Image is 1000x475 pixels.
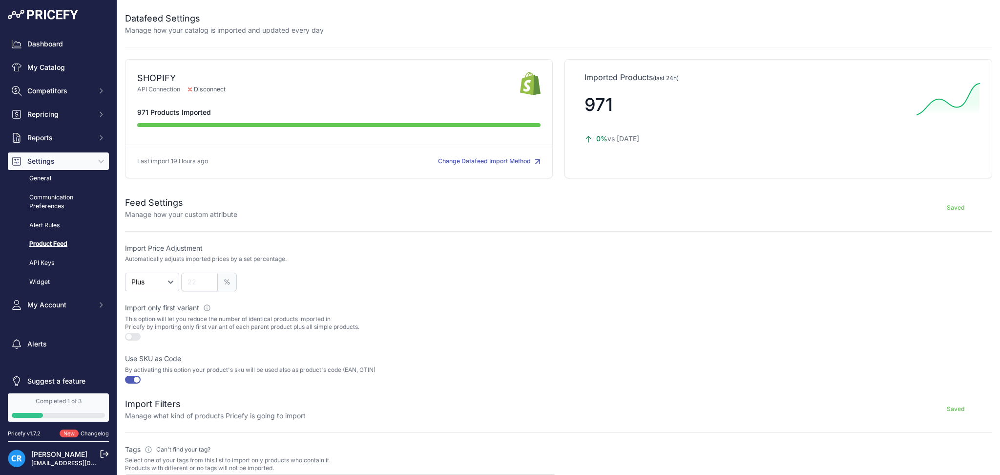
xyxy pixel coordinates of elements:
button: Reports [8,129,109,147]
p: Select one of your tags from this list to import only products who contain it. Products with diff... [125,456,556,472]
a: Dashboard [8,35,109,53]
span: Reports [27,133,91,143]
a: Changelog [81,430,109,437]
span: New [60,430,79,438]
a: API Keys [8,255,109,272]
p: This option will let you reduce the number of identical products imported in Pricefy by importing... [125,315,556,331]
span: Can't find your tag? [156,446,210,453]
label: Import Price Adjustment [125,243,556,253]
button: Repricing [8,106,109,123]
label: Tags [125,445,556,454]
p: By activating this option your product's sku will be used also as product's code (EAN, GTIN) [125,366,556,374]
button: Saved [919,200,992,216]
p: Automatically adjusts imported prices by a set percentage. [125,255,287,263]
a: Communication Preferences [8,189,109,215]
button: Change Datafeed Import Method [438,157,541,166]
p: Manage how your custom attribute [125,210,237,219]
p: Manage what kind of products Pricefy is going to import [125,411,306,421]
span: Settings [27,156,91,166]
a: [PERSON_NAME] [31,450,87,458]
span: % [218,273,237,291]
span: 971 Products Imported [137,108,211,117]
a: Widget [8,274,109,291]
span: My Account [27,300,91,310]
div: Completed 1 of 3 [12,397,105,405]
span: 0% [596,134,607,143]
span: Repricing [27,109,91,119]
h2: Feed Settings [125,196,237,210]
label: Use SKU as Code [125,354,556,364]
button: Settings [8,152,109,170]
h2: Import Filters [125,397,306,411]
a: [EMAIL_ADDRESS][DOMAIN_NAME] [31,459,133,467]
p: API Connection [137,85,520,94]
input: 22 [181,273,218,291]
p: vs [DATE] [584,134,909,144]
a: My Catalog [8,59,109,76]
a: Alerts [8,335,109,353]
button: Saved [919,401,992,417]
h2: Datafeed Settings [125,12,324,25]
span: Competitors [27,86,91,96]
img: Pricefy Logo [8,10,78,20]
a: Alert Rules [8,217,109,234]
p: Imported Products [584,71,972,83]
p: Last import 19 Hours ago [137,157,208,166]
nav: Sidebar [8,35,109,390]
label: Import only first variant [125,303,556,313]
button: Competitors [8,82,109,100]
span: 971 [584,94,613,115]
div: SHOPIFY [137,71,520,85]
button: My Account [8,296,109,314]
a: Product Feed [8,236,109,253]
p: Manage how your catalog is imported and updated every day [125,25,324,35]
span: Disconnect [180,85,233,94]
div: Pricefy v1.7.2 [8,430,41,438]
a: Completed 1 of 3 [8,393,109,422]
span: (last 24h) [653,74,679,82]
a: Suggest a feature [8,372,109,390]
a: General [8,170,109,187]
